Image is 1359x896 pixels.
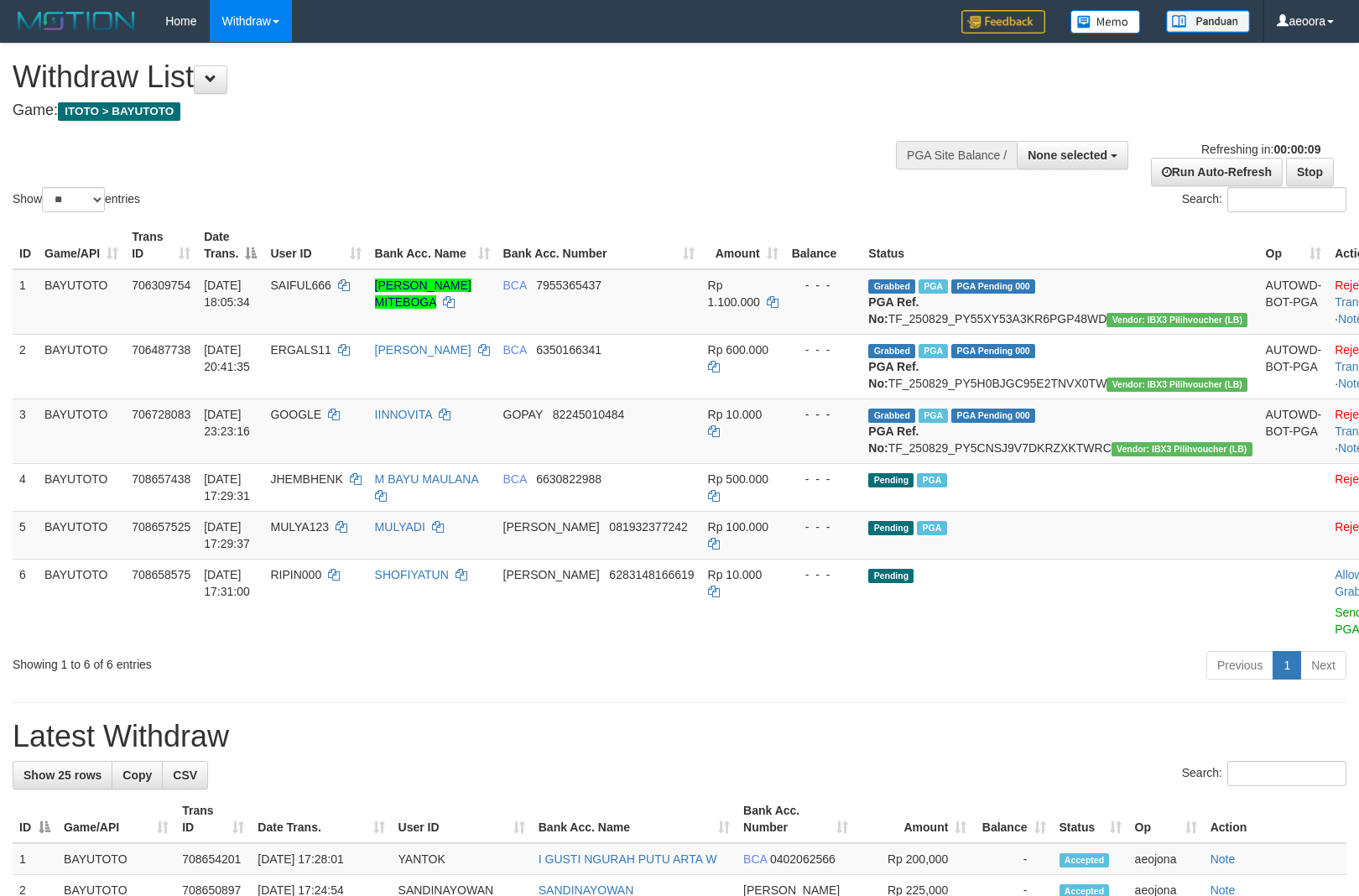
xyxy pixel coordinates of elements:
span: GOPAY [503,408,543,421]
td: BAYUTOTO [38,559,125,644]
span: GOOGLE [270,408,321,421]
h1: Withdraw List [13,60,889,94]
th: Status [862,221,1258,269]
span: Vendor URL: https://dashboard.q2checkout.com/secure [1112,442,1252,456]
span: ERGALS11 [270,343,331,357]
span: Copy [122,768,152,782]
td: 6 [13,559,38,644]
th: Bank Acc. Name: activate to sort column ascending [368,221,497,269]
a: Previous [1206,651,1273,680]
span: Copy 081932377242 to clipboard [609,520,687,534]
span: 706309754 [132,279,190,292]
td: TF_250829_PY5H0BJGC95E2TNVX0TW [862,334,1258,399]
td: BAYUTOTO [38,334,125,399]
th: Balance: activate to sort column ascending [973,795,1052,843]
a: CSV [162,761,208,789]
span: RIPIN000 [270,568,321,581]
div: - - - [792,406,856,423]
span: Copy 6630822988 to clipboard [536,472,601,486]
td: YANTOK [392,843,532,875]
th: ID: activate to sort column descending [13,795,57,843]
img: Button%20Memo.svg [1070,10,1141,34]
th: User ID: activate to sort column ascending [392,795,532,843]
span: Vendor URL: https://dashboard.q2checkout.com/secure [1106,313,1247,327]
span: 706487738 [132,343,190,357]
th: Date Trans.: activate to sort column ascending [251,795,391,843]
strong: 00:00:09 [1273,143,1320,156]
td: BAYUTOTO [38,399,125,463]
input: Search: [1227,187,1346,212]
a: SHOFIYATUN [375,568,449,581]
span: Show 25 rows [23,768,102,782]
th: Op: activate to sort column ascending [1259,221,1329,269]
th: Bank Acc. Number: activate to sort column ascending [737,795,855,843]
td: AUTOWD-BOT-PGA [1259,399,1329,463]
a: Next [1300,651,1346,680]
th: Op: activate to sort column ascending [1128,795,1204,843]
label: Search: [1182,761,1346,786]
span: 708657438 [132,472,190,486]
span: Marked by aeojona [919,279,948,294]
td: aeojona [1128,843,1204,875]
label: Show entries [13,187,140,212]
td: Rp 200,000 [855,843,973,875]
span: Copy 7955365437 to clipboard [536,279,601,292]
span: [PERSON_NAME] [503,568,600,581]
img: MOTION_logo.png [13,8,140,34]
div: - - - [792,566,856,583]
span: Pending [868,569,914,583]
a: Run Auto-Refresh [1151,158,1283,186]
span: PGA Pending [951,279,1035,294]
th: Bank Acc. Number: activate to sort column ascending [497,221,701,269]
th: Game/API: activate to sort column ascending [57,795,175,843]
td: [DATE] 17:28:01 [251,843,391,875]
img: Feedback.jpg [961,10,1045,34]
th: Trans ID: activate to sort column ascending [175,795,251,843]
td: 2 [13,334,38,399]
b: PGA Ref. No: [868,425,919,455]
a: Stop [1286,158,1334,186]
a: Copy [112,761,163,789]
td: BAYUTOTO [38,463,125,511]
span: Pending [868,473,914,487]
span: Marked by aeojona [919,344,948,358]
th: Amount: activate to sort column ascending [701,221,785,269]
span: PGA Pending [951,344,1035,358]
label: Search: [1182,187,1346,212]
th: Date Trans.: activate to sort column descending [197,221,263,269]
td: 1 [13,843,57,875]
span: MULYA123 [270,520,329,534]
span: Grabbed [868,279,915,294]
span: [DATE] 17:29:37 [204,520,250,550]
span: Copy 6350166341 to clipboard [536,343,601,357]
td: 708654201 [175,843,251,875]
h4: Game: [13,102,889,119]
span: Marked by aeojona [917,521,946,535]
b: PGA Ref. No: [868,295,919,326]
span: 708657525 [132,520,190,534]
td: AUTOWD-BOT-PGA [1259,269,1329,335]
span: Copy 0402062566 to clipboard [770,852,836,866]
div: - - - [792,277,856,294]
span: [DATE] 23:23:16 [204,408,250,438]
th: ID [13,221,38,269]
b: PGA Ref. No: [868,360,919,390]
span: JHEMBHENK [270,472,342,486]
a: 1 [1273,651,1301,680]
span: Copy 82245010484 to clipboard [553,408,625,421]
span: PGA Pending [951,409,1035,423]
span: Rp 1.100.000 [708,279,760,309]
a: [PERSON_NAME] [375,343,471,357]
div: - - - [792,471,856,487]
td: 3 [13,399,38,463]
div: - - - [792,518,856,535]
td: BAYUTOTO [38,269,125,335]
img: panduan.png [1166,10,1250,33]
td: 4 [13,463,38,511]
span: Refreshing in: [1201,143,1320,156]
span: Pending [868,521,914,535]
span: Rp 600.000 [708,343,768,357]
td: TF_250829_PY55XY53A3KR6PGP48WD [862,269,1258,335]
span: BCA [503,472,527,486]
div: PGA Site Balance / [896,141,1017,169]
